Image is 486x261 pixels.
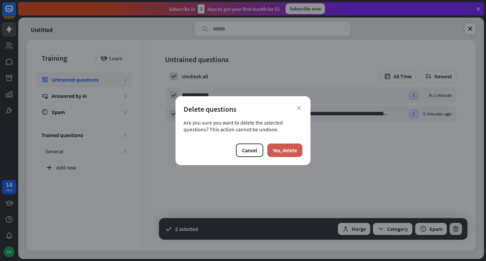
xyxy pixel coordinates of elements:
button: Open LiveChat chat widget [5,3,26,23]
button: Cancel [236,143,263,157]
button: Yes, delete [267,143,302,157]
i: close [297,106,301,110]
div: Are you sure you want to delete the selected questions? This action cannot be undone. [184,119,302,133]
div: Delete questions [184,104,302,114]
